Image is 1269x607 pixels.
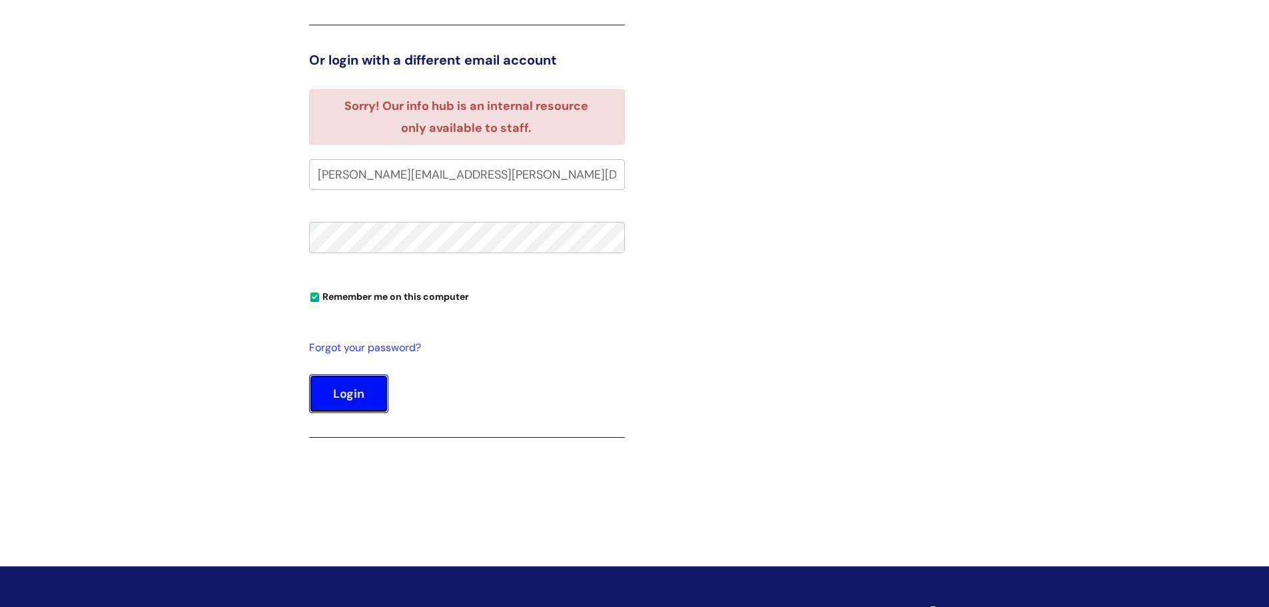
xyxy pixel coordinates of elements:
div: You can uncheck this option if you're logging in from a shared device [309,285,625,306]
label: Remember me on this computer [309,288,469,303]
h3: Or login with a different email account [309,52,625,68]
input: Your e-mail address [309,159,625,190]
input: Remember me on this computer [310,293,319,302]
a: Forgot your password? [309,338,618,358]
button: Login [309,374,388,413]
li: Sorry! Our info hub is an internal resource only available to staff. [332,95,601,139]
